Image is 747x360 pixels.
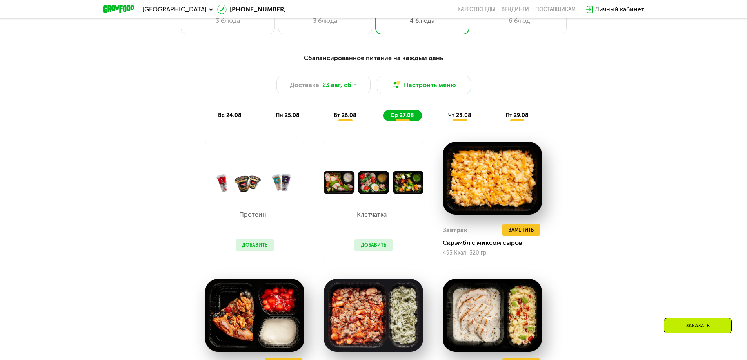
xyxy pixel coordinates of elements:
button: Заменить [502,224,540,236]
span: пт 29.08 [505,112,529,119]
div: поставщикам [535,6,576,13]
span: чт 28.08 [448,112,471,119]
div: 6 блюд [481,16,558,25]
div: 3 блюда [286,16,364,25]
span: ср 27.08 [391,112,414,119]
span: вт 26.08 [334,112,356,119]
span: [GEOGRAPHIC_DATA] [142,6,207,13]
div: Завтрак [443,224,467,236]
a: Качество еды [458,6,495,13]
span: Доставка: [290,80,321,90]
span: Заменить [509,226,534,234]
div: Сбалансированное питание на каждый день [142,53,606,63]
div: Скрэмбл с миксом сыров [443,239,548,247]
p: Клетчатка [354,212,389,218]
div: 493 Ккал, 320 гр [443,250,542,256]
a: Вендинги [502,6,529,13]
button: Добавить [236,239,274,251]
div: 4 блюда [383,16,461,25]
button: Настроить меню [377,76,471,94]
span: вс 24.08 [218,112,242,119]
div: Заказать [664,318,732,333]
p: Протеин [236,212,270,218]
a: [PHONE_NUMBER] [217,5,286,14]
button: Добавить [354,239,393,251]
div: 3 блюда [189,16,267,25]
span: пн 25.08 [276,112,300,119]
div: Личный кабинет [595,5,644,14]
span: 23 авг, сб [322,80,351,90]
